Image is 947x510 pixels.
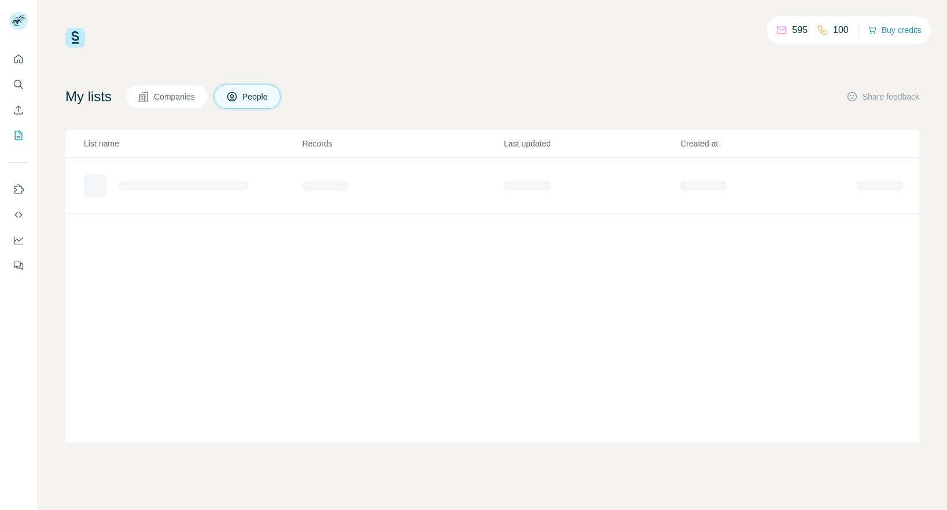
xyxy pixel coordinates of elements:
[680,138,856,149] p: Created at
[84,138,301,149] p: List name
[9,230,28,251] button: Dashboard
[9,125,28,146] button: My lists
[9,74,28,95] button: Search
[302,138,503,149] p: Records
[504,138,679,149] p: Last updated
[846,91,919,102] button: Share feedback
[65,28,85,47] img: Surfe Logo
[9,100,28,120] button: Enrich CSV
[9,255,28,276] button: Feedback
[792,23,808,37] p: 595
[868,22,922,38] button: Buy credits
[833,23,849,37] p: 100
[9,179,28,200] button: Use Surfe on LinkedIn
[154,91,196,102] span: Companies
[242,91,269,102] span: People
[9,49,28,69] button: Quick start
[9,204,28,225] button: Use Surfe API
[65,87,112,106] h4: My lists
